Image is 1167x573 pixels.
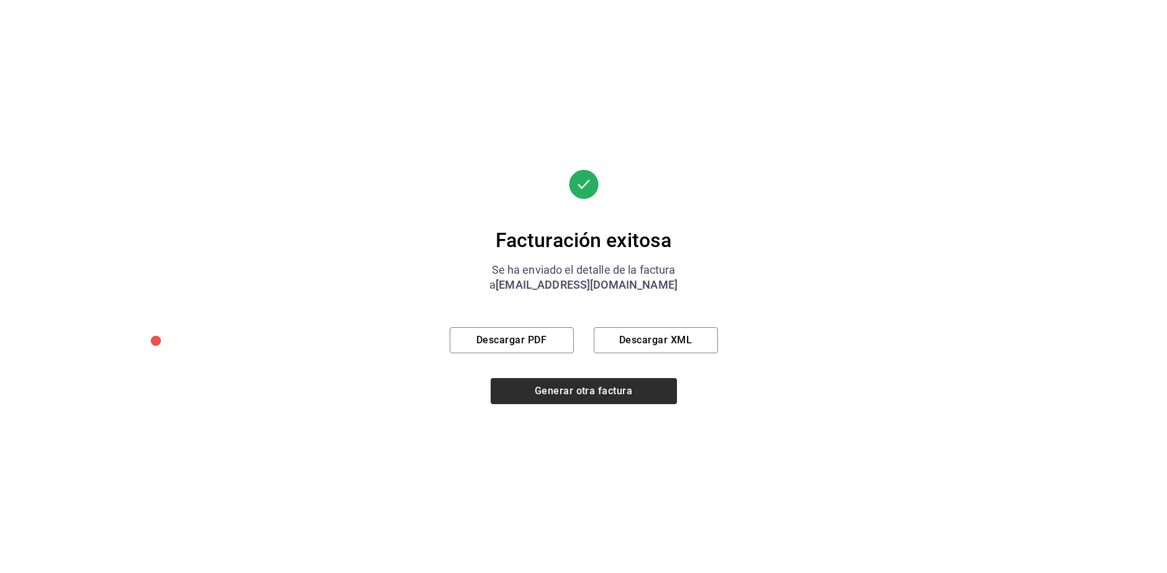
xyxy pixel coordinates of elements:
button: Descargar XML [594,327,718,353]
div: a [450,277,718,292]
div: Se ha enviado el detalle de la factura [450,263,718,277]
button: Descargar PDF [450,327,574,353]
span: [EMAIL_ADDRESS][DOMAIN_NAME] [496,278,678,291]
button: Generar otra factura [491,378,677,404]
div: Facturación exitosa [450,228,718,253]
